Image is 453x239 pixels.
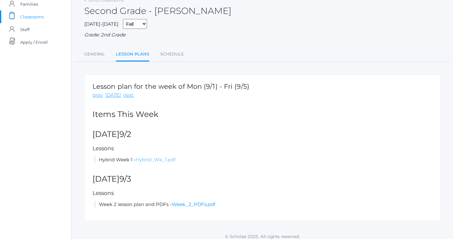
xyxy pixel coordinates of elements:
[172,201,215,207] a: Week_2_PDFs.pdf
[136,157,175,163] a: Hybrid_Wk_1.pdf
[93,92,103,99] a: prev
[123,92,134,99] a: next
[119,129,131,139] span: 9/2
[119,174,131,184] span: 9/3
[84,6,232,16] h2: Second Grade - [PERSON_NAME]
[84,31,440,39] div: Grade: 2nd Grade
[93,130,432,139] h2: [DATE]
[93,190,432,196] h5: Lessons
[84,48,105,61] a: General
[93,145,432,152] h5: Lessons
[20,10,44,23] span: Classrooms
[94,201,432,208] li: Week 2 lesson plan and PDFs -
[93,110,432,119] h2: Items This Week
[20,23,29,36] span: Staff
[94,156,432,164] li: Hybrid Week 1 -
[93,175,432,184] h2: [DATE]
[116,48,149,61] a: Lesson Plans
[20,36,48,48] span: Apply / Enroll
[160,48,184,61] a: Schedule
[93,83,249,90] h1: Lesson plan for the week of Mon (9/1) - Fri (9/5)
[105,92,121,99] a: [DATE]
[84,21,118,27] span: [DATE]-[DATE]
